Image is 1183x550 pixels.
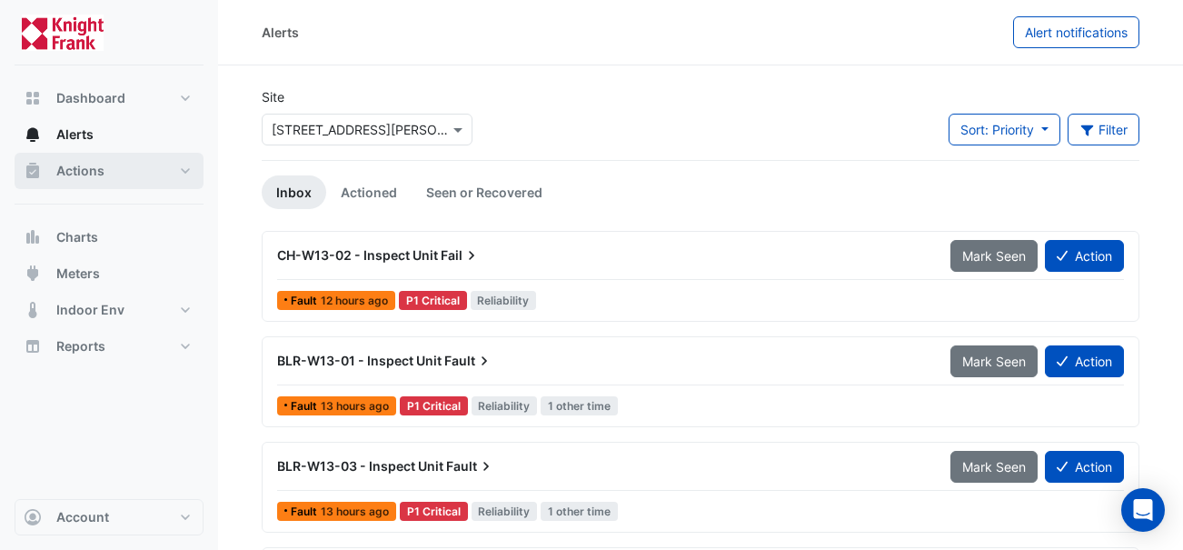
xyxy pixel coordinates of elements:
span: Indoor Env [56,301,124,319]
span: Actions [56,162,104,180]
span: 1 other time [541,502,618,521]
div: P1 Critical [400,396,468,415]
button: Account [15,499,204,535]
span: BLR-W13-03 - Inspect Unit [277,458,443,474]
span: 1 other time [541,396,618,415]
span: Fail [441,246,481,265]
app-icon: Actions [24,162,42,180]
button: Reports [15,328,204,365]
span: Alert notifications [1025,25,1128,40]
span: Mark Seen [962,459,1026,475]
a: Inbox [262,175,326,209]
button: Actions [15,153,204,189]
span: Alerts [56,125,94,144]
a: Actioned [326,175,412,209]
app-icon: Indoor Env [24,301,42,319]
button: Action [1045,240,1124,272]
div: P1 Critical [399,291,467,310]
app-icon: Dashboard [24,89,42,107]
span: CH-W13-02 - Inspect Unit [277,247,438,263]
app-icon: Meters [24,265,42,283]
span: Fault [291,401,321,412]
div: P1 Critical [400,502,468,521]
span: Reports [56,337,105,355]
app-icon: Alerts [24,125,42,144]
div: Open Intercom Messenger [1121,488,1165,532]
span: Dashboard [56,89,125,107]
span: Fault [291,295,321,306]
button: Charts [15,219,204,255]
span: Reliability [472,502,538,521]
button: Dashboard [15,80,204,116]
span: Mark Seen [962,354,1026,369]
span: Fault [291,506,321,517]
button: Filter [1068,114,1140,145]
div: Alerts [262,23,299,42]
span: Fault [444,352,493,370]
button: Sort: Priority [949,114,1060,145]
span: Charts [56,228,98,246]
button: Action [1045,451,1124,483]
a: Seen or Recovered [412,175,557,209]
button: Alerts [15,116,204,153]
span: Wed 17-Sep-2025 18:30 BST [321,505,389,518]
img: Company Logo [22,15,104,51]
button: Alert notifications [1013,16,1139,48]
button: Indoor Env [15,292,204,328]
button: Mark Seen [950,240,1038,272]
label: Site [262,87,284,106]
button: Meters [15,255,204,292]
span: Wed 17-Sep-2025 19:15 BST [321,294,388,307]
span: Sort: Priority [960,122,1034,137]
span: Mark Seen [962,248,1026,264]
span: BLR-W13-01 - Inspect Unit [277,353,442,368]
span: Fault [446,457,495,475]
button: Mark Seen [950,345,1038,377]
span: Account [56,508,109,526]
span: Wed 17-Sep-2025 18:30 BST [321,399,389,413]
span: Reliability [471,291,537,310]
app-icon: Reports [24,337,42,355]
span: Meters [56,265,100,283]
button: Action [1045,345,1124,377]
span: Reliability [472,396,538,415]
app-icon: Charts [24,228,42,246]
button: Mark Seen [950,451,1038,483]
